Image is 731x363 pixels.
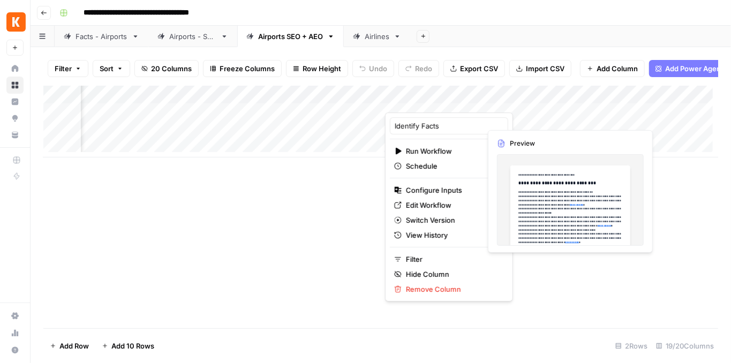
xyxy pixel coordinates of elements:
[406,230,500,240] span: View History
[111,341,154,351] span: Add 10 Rows
[203,60,282,77] button: Freeze Columns
[406,185,500,195] span: Configure Inputs
[665,63,724,74] span: Add Power Agent
[509,60,571,77] button: Import CSV
[6,77,24,94] a: Browse
[365,31,389,42] div: Airlines
[406,146,489,156] span: Run Workflow
[6,12,26,32] img: Kayak Logo
[134,60,199,77] button: 20 Columns
[580,60,645,77] button: Add Column
[220,63,275,74] span: Freeze Columns
[6,110,24,127] a: Opportunities
[93,60,130,77] button: Sort
[649,60,730,77] button: Add Power Agent
[151,63,192,74] span: 20 Columns
[344,26,410,47] a: Airlines
[406,215,489,225] span: Switch Version
[59,341,89,351] span: Add Row
[369,63,387,74] span: Undo
[406,200,500,210] span: Edit Workflow
[352,60,394,77] button: Undo
[286,60,348,77] button: Row Height
[237,26,344,47] a: Airports SEO + AEO
[6,324,24,342] a: Usage
[415,63,432,74] span: Redo
[652,337,718,354] div: 19/20 Columns
[460,63,498,74] span: Export CSV
[6,307,24,324] a: Settings
[76,31,127,42] div: Facts - Airports
[597,63,638,74] span: Add Column
[55,63,72,74] span: Filter
[100,63,114,74] span: Sort
[258,31,323,42] div: Airports SEO + AEO
[6,9,24,35] button: Workspace: Kayak
[611,337,652,354] div: 2 Rows
[443,60,505,77] button: Export CSV
[43,337,95,354] button: Add Row
[95,337,161,354] button: Add 10 Rows
[6,93,24,110] a: Insights
[406,269,500,279] span: Hide Column
[169,31,216,42] div: Airports - SEO
[6,60,24,77] a: Home
[406,254,500,264] span: Filter
[6,342,24,359] button: Help + Support
[55,26,148,47] a: Facts - Airports
[406,284,500,294] span: Remove Column
[398,60,439,77] button: Redo
[48,60,88,77] button: Filter
[303,63,341,74] span: Row Height
[148,26,237,47] a: Airports - SEO
[526,63,564,74] span: Import CSV
[6,126,24,143] a: Your Data
[406,161,500,171] span: Schedule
